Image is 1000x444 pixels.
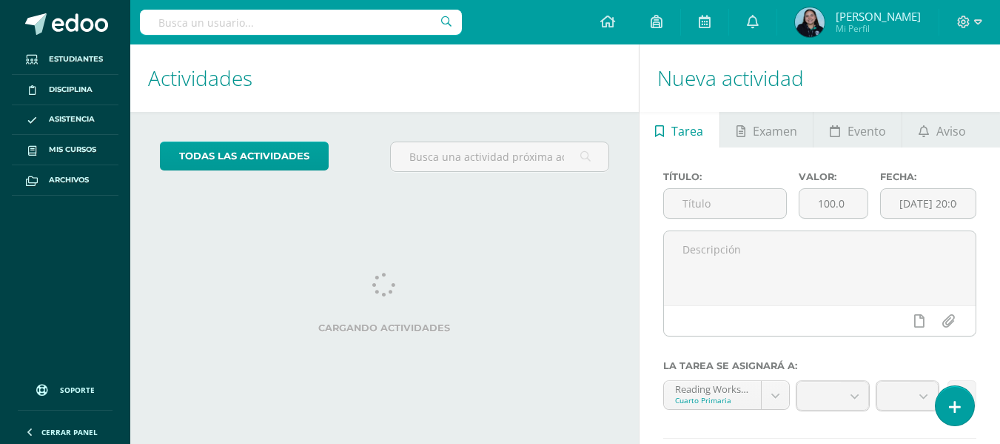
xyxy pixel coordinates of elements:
span: Estudiantes [49,53,103,65]
input: Busca un usuario... [140,10,462,35]
label: Valor: [799,171,868,182]
label: La tarea se asignará a: [663,360,976,371]
a: Mis cursos [12,135,118,165]
a: Archivos [12,165,118,196]
span: Mi Perfil [836,22,921,35]
a: Tarea [640,112,719,148]
input: Busca una actividad próxima aquí... [391,142,608,171]
span: Aviso [936,113,966,149]
a: Estudiantes [12,44,118,75]
div: Reading Workshop 'A' [675,381,751,395]
input: Puntos máximos [799,189,868,218]
span: Archivos [49,174,89,186]
span: Tarea [671,113,703,149]
span: Asistencia [49,113,95,125]
img: 8c46c7f4271155abb79e2bc50b6ca956.png [795,7,825,37]
input: Fecha de entrega [881,189,976,218]
a: Soporte [18,370,113,406]
span: Soporte [60,385,95,395]
span: Cerrar panel [41,427,98,437]
a: Disciplina [12,75,118,105]
label: Título: [663,171,787,182]
a: Asistencia [12,105,118,136]
span: Disciplina [49,84,93,96]
span: Mis cursos [49,144,96,156]
span: [PERSON_NAME] [836,9,921,24]
span: Evento [848,113,886,149]
h1: Nueva actividad [657,44,982,112]
a: Examen [720,112,813,148]
label: Fecha: [880,171,976,182]
a: todas las Actividades [160,142,329,170]
a: Aviso [902,112,981,148]
a: Evento [813,112,902,148]
h1: Actividades [148,44,621,112]
div: Cuarto Primaria [675,395,751,405]
label: Cargando actividades [160,322,609,334]
a: Reading Workshop 'A'Cuarto Primaria [664,381,790,409]
input: Título [664,189,786,218]
span: Examen [753,113,797,149]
